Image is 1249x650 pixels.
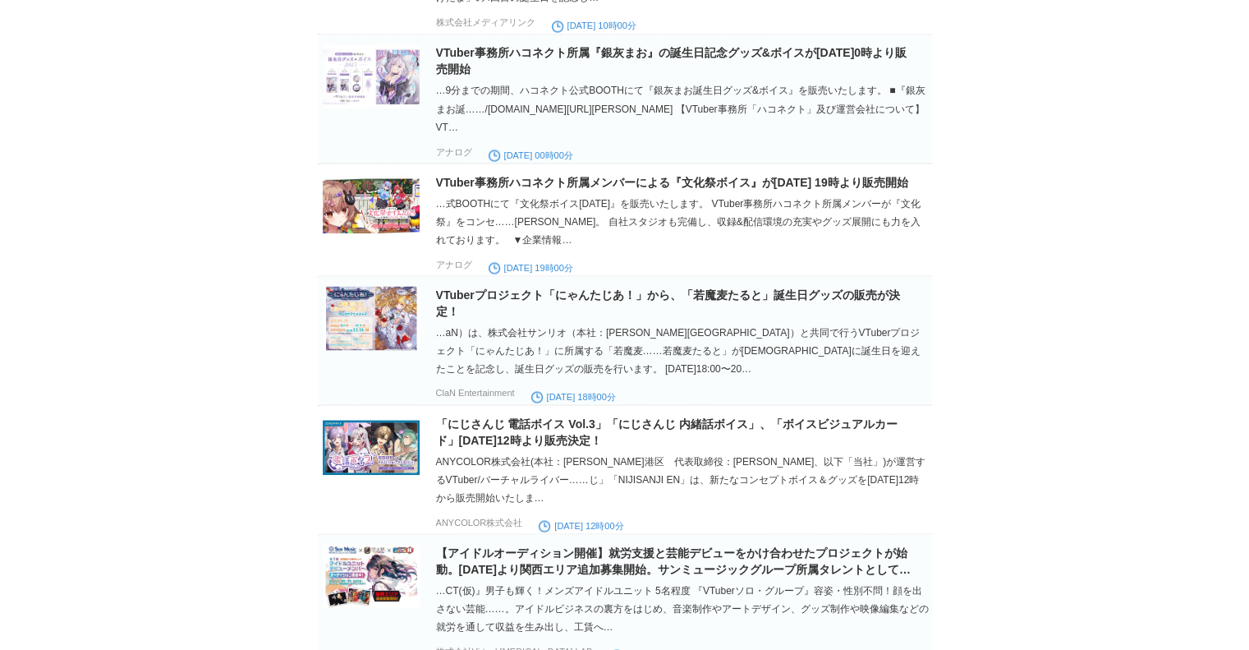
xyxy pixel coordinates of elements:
a: VTuberプロジェクト「にゃんたじあ！」から、「若魔麦たると」誕生日グッズの販売が決定！ [436,288,900,317]
time: [DATE] 00時00分 [489,150,573,159]
time: [DATE] 19時00分 [489,262,573,272]
img: 78155-79-e32351d293c02a5647d847dc9cae9923-1920x1080.png [323,44,420,108]
time: [DATE] 12時00分 [539,520,623,530]
time: [DATE] 10時00分 [552,21,636,30]
img: 78155-80-4875e9e74f5328040844d50c9a1f13bc-1920x1080.png [323,173,420,237]
img: 100939-204-a0f558e64c23777623316587f0af4bd6-3508x2480.jpg [323,286,420,350]
time: [DATE] 18時00分 [531,391,616,401]
p: ClaN Entertainment [436,387,515,397]
a: 【アイドルオーディション開催】就労支援と芸能デビューをかけ合わせたプロジェクトが始動。[DATE]より関西エリア追加募集開始。サンミュージックグループ所属タレントとして活動可能。 [436,546,911,592]
p: 株式会社メディアリンク [436,16,535,29]
div: …式BOOTHにて『文化祭ボイス[DATE]』を販売いたします。 VTuber事務所ハコネクト所属メンバーが『文化祭』をコンセ……[PERSON_NAME]。 自社スタジオも完備し、収録&配信環... [436,194,929,248]
div: …aN）は、株式会社サンリオ（本社：[PERSON_NAME][GEOGRAPHIC_DATA]）と共同で行うVTuberプロジェクト「にゃんたじあ！」に所属する「若魔麦……若魔麦たると」が[D... [436,323,929,377]
a: VTuber事務所ハコネクト所属『銀灰まお』の誕生日記念グッズ&ボイスが[DATE]0時より販売開始 [436,46,907,76]
img: 30865-1267-fcb248c51f403cfc1d54837a7da80de8-1920x1080.png [323,415,420,479]
img: 145555-8-c4bfa54b9350ad620e5a9b4b47b25fde-2000x1400.jpg [323,544,420,608]
a: VTuber事務所ハコネクト所属メンバーによる『文化祭ボイス』が[DATE] 19時より販売開始 [436,175,908,188]
p: ANYCOLOR株式会社 [436,516,523,528]
p: アナログ [436,258,472,270]
div: …9分までの期間、ハコネクト公式BOOTHにて『銀灰まお誕生日グッズ&ボイス』を販売いたします。 ■『銀灰まお誕……/[DOMAIN_NAME][URL][PERSON_NAME] 【VTube... [436,81,929,136]
a: 「にじさんじ 電話ボイス Vol.3」「にじさんじ 内緒話ボイス」、「ボイスビジュアルカード」[DATE]12時より販売決定！ [436,417,898,446]
div: …CT(仮)』男子も輝く！メンズアイドルユニット 5名程度 『VTuberソロ・グループ』容姿・性別不問！顔を出さない芸能……。アイドルビジネスの裏方をはじめ、音楽制作やアートデザイン、グッズ制... [436,581,929,635]
p: アナログ [436,145,472,158]
div: ANYCOLOR株式会社(本社：[PERSON_NAME]港区 代表取締役：[PERSON_NAME]、以下「当社」)が運営するVTuber/バーチャルライバー……じ」「NIJISANJI EN... [436,452,929,506]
